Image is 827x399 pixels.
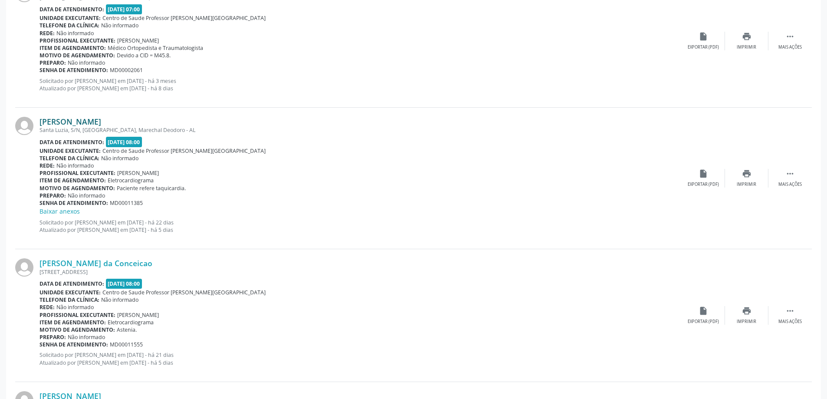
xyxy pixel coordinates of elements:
span: [PERSON_NAME] [117,37,159,44]
b: Profissional executante: [40,311,115,319]
b: Telefone da clínica: [40,22,99,29]
b: Preparo: [40,333,66,341]
a: [PERSON_NAME] da Conceicao [40,258,152,268]
span: Não informado [68,333,105,341]
div: Exportar (PDF) [688,181,719,188]
b: Rede: [40,303,55,311]
span: MD00011555 [110,341,143,348]
b: Item de agendamento: [40,319,106,326]
i: insert_drive_file [699,306,708,316]
b: Motivo de agendamento: [40,326,115,333]
a: Baixar anexos [40,207,80,215]
b: Data de atendimento: [40,280,104,287]
i:  [785,306,795,316]
b: Preparo: [40,192,66,199]
i: print [742,32,751,41]
b: Motivo de agendamento: [40,185,115,192]
span: Centro de Saude Professor [PERSON_NAME][GEOGRAPHIC_DATA] [102,147,266,155]
span: MD00002061 [110,66,143,74]
b: Unidade executante: [40,147,101,155]
span: MD00011385 [110,199,143,207]
span: Devido a CID = M45.8. [117,52,171,59]
b: Profissional executante: [40,37,115,44]
div: Mais ações [778,181,802,188]
b: Preparo: [40,59,66,66]
b: Item de agendamento: [40,44,106,52]
div: Santa Luzia, S/N, [GEOGRAPHIC_DATA], Marechal Deodoro - AL [40,126,682,134]
div: Exportar (PDF) [688,319,719,325]
b: Data de atendimento: [40,6,104,13]
b: Unidade executante: [40,289,101,296]
span: Não informado [68,192,105,199]
b: Data de atendimento: [40,138,104,146]
span: Não informado [56,30,94,37]
span: [DATE] 07:00 [106,4,142,14]
b: Motivo de agendamento: [40,52,115,59]
i: insert_drive_file [699,32,708,41]
span: Centro de Saude Professor [PERSON_NAME][GEOGRAPHIC_DATA] [102,289,266,296]
i: print [742,169,751,178]
span: Paciente refere taquicardia. [117,185,186,192]
div: Imprimir [737,319,756,325]
span: Médico Ortopedista e Traumatologista [108,44,203,52]
b: Telefone da clínica: [40,155,99,162]
a: [PERSON_NAME] [40,117,101,126]
div: Mais ações [778,319,802,325]
span: Astenia. [117,326,137,333]
span: Não informado [68,59,105,66]
div: [STREET_ADDRESS] [40,268,682,276]
b: Item de agendamento: [40,177,106,184]
span: Não informado [56,162,94,169]
span: Eletrocardiograma [108,319,154,326]
i: print [742,306,751,316]
span: Eletrocardiograma [108,177,154,184]
img: img [15,117,33,135]
p: Solicitado por [PERSON_NAME] em [DATE] - há 22 dias Atualizado por [PERSON_NAME] em [DATE] - há 5... [40,219,682,234]
span: [DATE] 08:00 [106,137,142,147]
p: Solicitado por [PERSON_NAME] em [DATE] - há 3 meses Atualizado por [PERSON_NAME] em [DATE] - há 8... [40,77,682,92]
span: Não informado [101,22,138,29]
p: Solicitado por [PERSON_NAME] em [DATE] - há 21 dias Atualizado por [PERSON_NAME] em [DATE] - há 5... [40,351,682,366]
span: [DATE] 08:00 [106,279,142,289]
b: Senha de atendimento: [40,199,108,207]
span: [PERSON_NAME] [117,169,159,177]
span: Não informado [56,303,94,311]
img: img [15,258,33,277]
b: Senha de atendimento: [40,341,108,348]
b: Rede: [40,162,55,169]
b: Rede: [40,30,55,37]
b: Telefone da clínica: [40,296,99,303]
b: Unidade executante: [40,14,101,22]
div: Imprimir [737,44,756,50]
div: Imprimir [737,181,756,188]
i: insert_drive_file [699,169,708,178]
div: Exportar (PDF) [688,44,719,50]
b: Profissional executante: [40,169,115,177]
i:  [785,169,795,178]
i:  [785,32,795,41]
span: Centro de Saude Professor [PERSON_NAME][GEOGRAPHIC_DATA] [102,14,266,22]
b: Senha de atendimento: [40,66,108,74]
span: Não informado [101,155,138,162]
span: Não informado [101,296,138,303]
div: Mais ações [778,44,802,50]
span: [PERSON_NAME] [117,311,159,319]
